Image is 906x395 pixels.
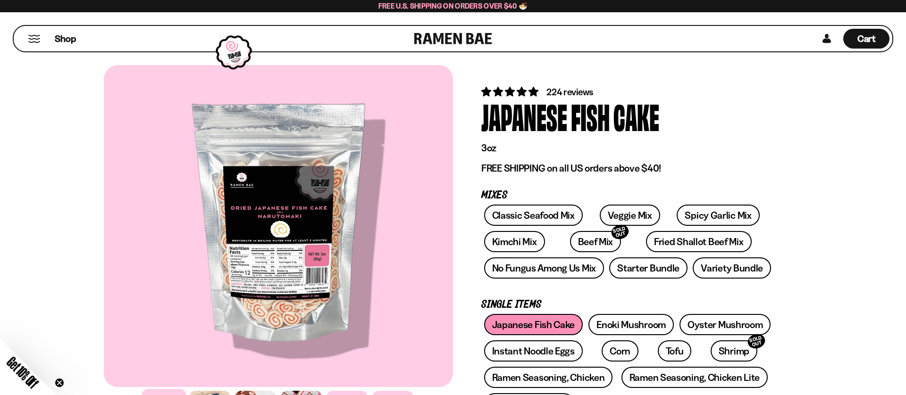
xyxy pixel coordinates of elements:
span: Cart [857,33,876,44]
a: Veggie Mix [600,205,660,226]
a: Starter Bundle [609,257,688,279]
a: Instant Noodle Eggs [484,340,583,362]
div: Cake [613,99,659,134]
p: Single Items [481,300,774,309]
p: Mixes [481,191,774,200]
a: Enoki Mushroom [588,314,674,335]
button: Mobile Menu Trigger [28,35,41,43]
a: Cart [843,26,889,51]
a: Spicy Garlic Mix [677,205,759,226]
span: Free U.S. Shipping on Orders over $40 🍜 [378,1,528,10]
a: Kimchi Mix [484,231,545,252]
button: Close teaser [55,378,64,387]
a: No Fungus Among Us Mix [484,257,604,279]
span: 224 reviews [546,86,593,98]
span: Shop [55,33,76,45]
a: Ramen Seasoning, Chicken [484,367,613,388]
div: SOLD OUT [746,332,767,351]
a: ShrimpSOLD OUT [711,340,757,362]
a: Fried Shallot Beef Mix [646,231,751,252]
a: Classic Seafood Mix [484,205,583,226]
a: Ramen Seasoning, Chicken Lite [621,367,768,388]
div: Japanese [481,99,567,134]
p: FREE SHIPPING on all US orders above $40! [481,162,774,174]
a: Variety Bundle [693,257,771,279]
a: Oyster Mushroom [679,314,771,335]
a: Corn [602,340,638,362]
div: Fish [571,99,610,134]
div: SOLD OUT [610,223,630,241]
a: Tofu [658,340,692,362]
span: 4.76 stars [481,86,540,98]
p: 3oz [481,142,774,154]
a: Beef MixSOLD OUT [570,231,621,252]
span: Get 10% Off [4,354,41,391]
a: Shop [55,29,76,49]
